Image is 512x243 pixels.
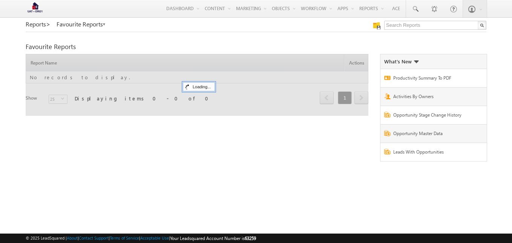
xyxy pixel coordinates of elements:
[110,235,139,240] a: Terms of Service
[384,58,419,65] div: What's New
[26,43,486,50] div: Favourite Reports
[46,20,51,28] span: >
[26,2,44,15] img: Custom Logo
[414,60,419,63] img: What's new
[384,149,391,155] img: Report
[67,235,78,240] a: About
[393,93,472,102] a: Activities By Owners
[140,235,169,240] a: Acceptable Use
[393,112,472,120] a: Opportunity Stage Change History
[373,22,380,29] img: Manage all your saved reports!
[183,82,215,91] div: Loading...
[384,93,391,99] img: Report
[384,112,391,118] img: Report
[384,130,391,136] img: Report
[393,130,472,139] a: Opportunity Master Data
[26,21,51,28] a: Reports>
[26,235,256,242] span: © 2025 LeadSquared | | | | |
[57,21,106,28] a: Favourite Reports
[245,235,256,241] span: 63259
[79,235,109,240] a: Contact Support
[393,149,472,157] a: Leads With Opportunities
[384,21,486,30] input: Search Reports
[393,75,472,83] a: Productivity Summary To PDF
[384,76,391,80] img: Report
[170,235,256,241] span: Your Leadsquared Account Number is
